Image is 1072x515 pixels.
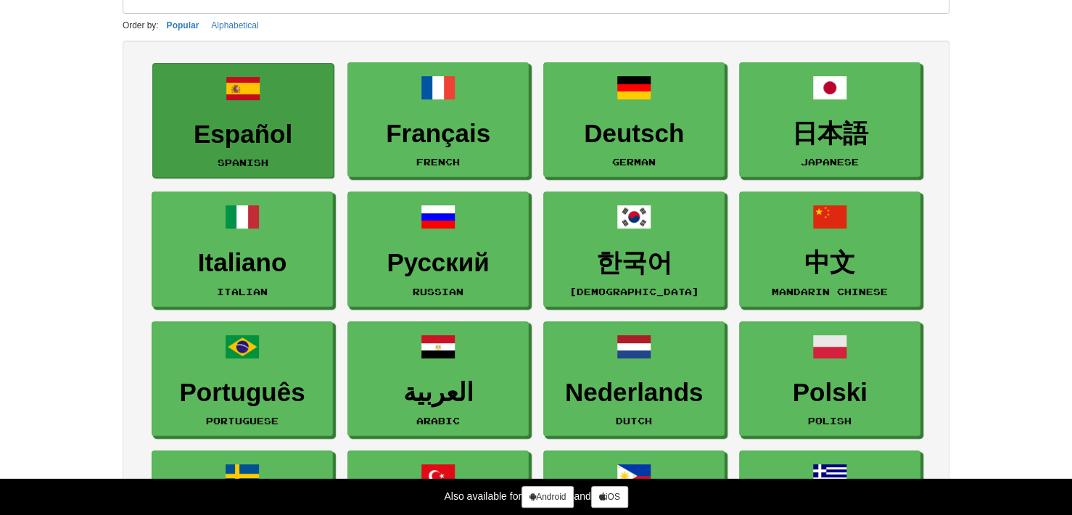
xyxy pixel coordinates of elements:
[123,20,159,30] small: Order by:
[207,17,263,33] button: Alphabetical
[218,157,268,168] small: Spanish
[521,486,574,508] a: Android
[747,120,912,148] h3: 日本語
[551,379,717,407] h3: Nederlands
[355,379,521,407] h3: العربية
[569,287,699,297] small: [DEMOGRAPHIC_DATA]
[206,416,279,426] small: Portuguese
[739,321,920,437] a: PolskiPolish
[160,379,325,407] h3: Português
[591,486,628,508] a: iOS
[152,63,334,178] a: EspañolSpanish
[347,62,529,178] a: FrançaisFrench
[739,62,920,178] a: 日本語Japanese
[747,379,912,407] h3: Polski
[808,416,852,426] small: Polish
[217,287,268,297] small: Italian
[162,17,204,33] button: Popular
[355,120,521,148] h3: Français
[739,191,920,307] a: 中文Mandarin Chinese
[160,249,325,277] h3: Italiano
[612,157,656,167] small: German
[416,416,460,426] small: Arabic
[160,120,326,149] h3: Español
[355,249,521,277] h3: Русский
[416,157,460,167] small: French
[801,157,859,167] small: Japanese
[616,416,652,426] small: Dutch
[543,62,725,178] a: DeutschGerman
[551,249,717,277] h3: 한국어
[347,321,529,437] a: العربيةArabic
[152,321,333,437] a: PortuguêsPortuguese
[551,120,717,148] h3: Deutsch
[152,191,333,307] a: ItalianoItalian
[747,249,912,277] h3: 中文
[413,287,463,297] small: Russian
[347,191,529,307] a: РусскийRussian
[543,191,725,307] a: 한국어[DEMOGRAPHIC_DATA]
[543,321,725,437] a: NederlandsDutch
[772,287,888,297] small: Mandarin Chinese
